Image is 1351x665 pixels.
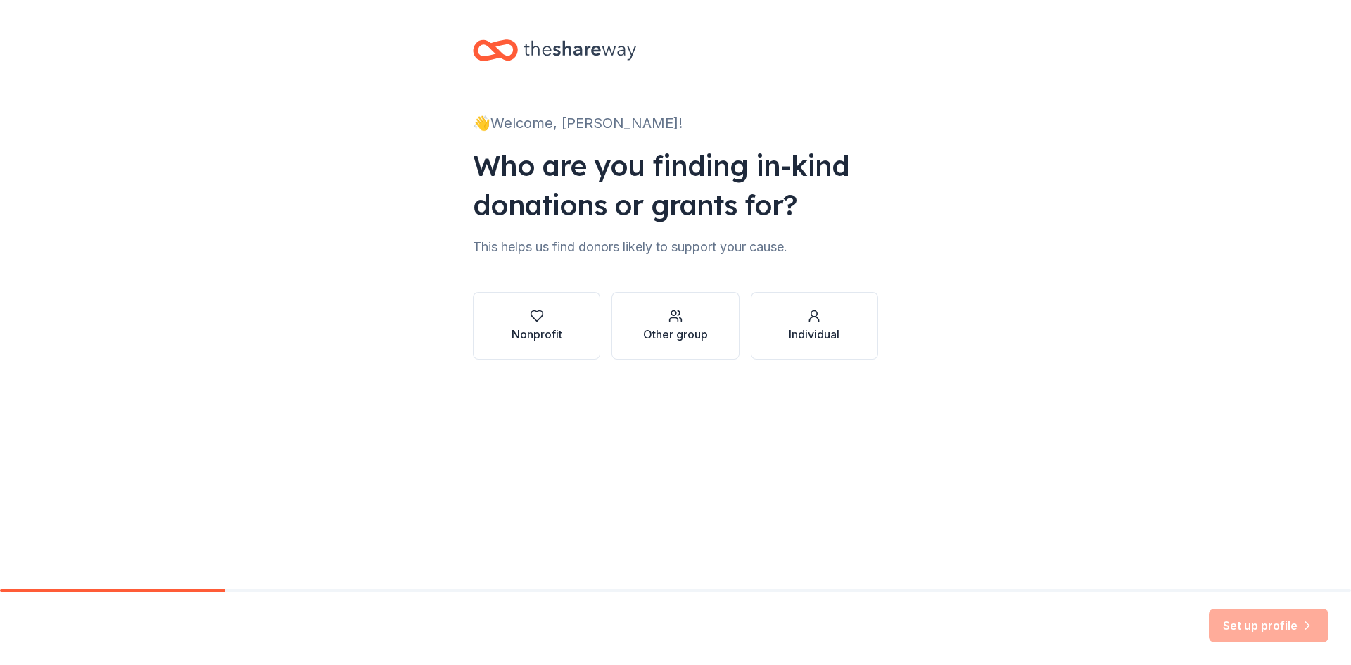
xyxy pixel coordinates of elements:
[789,326,839,343] div: Individual
[473,146,878,224] div: Who are you finding in-kind donations or grants for?
[512,326,562,343] div: Nonprofit
[643,326,708,343] div: Other group
[473,292,600,360] button: Nonprofit
[473,236,878,258] div: This helps us find donors likely to support your cause.
[473,112,878,134] div: 👋 Welcome, [PERSON_NAME]!
[751,292,878,360] button: Individual
[611,292,739,360] button: Other group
